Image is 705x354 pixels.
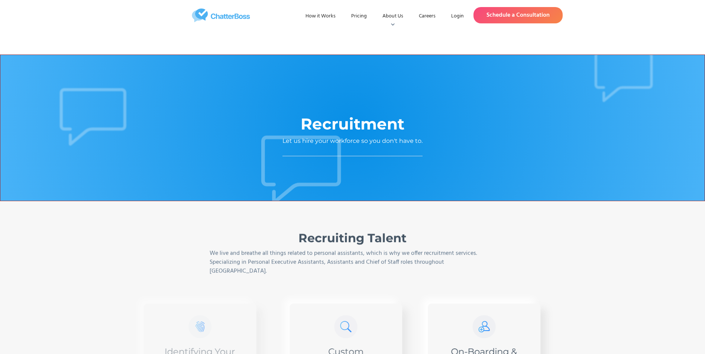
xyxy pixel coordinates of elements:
[301,114,404,134] h1: Recruitment
[376,10,409,23] div: About Us
[473,7,563,23] a: Schedule a Consultation
[142,9,300,22] a: home
[413,10,442,23] a: Careers
[382,13,403,20] div: About Us
[298,231,407,245] strong: Recruiting Talent
[445,10,470,23] a: Login
[308,218,397,224] div: Specialized Services
[345,10,373,23] a: Pricing
[210,249,496,276] p: We live and breathe all things related to personal assistants, which is why we offer recruitment ...
[282,137,423,145] div: Let us hire your workforce so you don't have to.
[300,10,342,23] a: How it Works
